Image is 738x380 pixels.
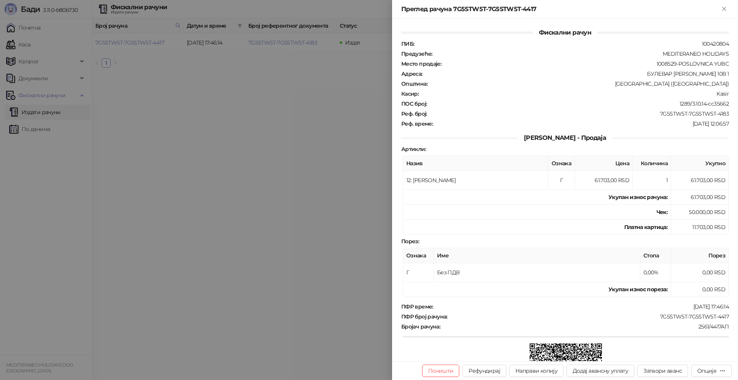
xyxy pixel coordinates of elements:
span: Направи копију [515,367,557,374]
button: Поништи [422,365,460,377]
strong: Предузеће : [401,50,432,57]
td: 61.703,00 RSD [575,171,633,190]
div: [DATE] 17:46:14 [434,303,730,310]
div: Kasir [419,90,730,97]
div: [DATE] 12:06:57 [434,120,730,127]
th: Количина [633,156,671,171]
strong: Место продаје : [401,60,441,67]
th: Укупно [671,156,729,171]
div: 2561/4417АП [441,323,730,330]
div: Преглед рачуна 7G5STW5T-7G5STW5T-4417 [401,5,720,14]
td: 61.703,00 RSD [671,190,729,205]
td: 0,00 RSD [671,263,729,282]
button: Рефундирај [462,365,506,377]
th: Цена [575,156,633,171]
strong: ПФР број рачуна : [401,313,447,320]
strong: Укупан износ пореза: [608,286,668,293]
th: Назив [403,156,548,171]
button: Close [720,5,729,14]
div: БУЛЕВАР [PERSON_NAME] 10В 1 [423,70,730,77]
div: [GEOGRAPHIC_DATA] ([GEOGRAPHIC_DATA]) [428,80,730,87]
strong: Укупан износ рачуна : [608,194,668,201]
th: Ознака [548,156,575,171]
div: Опције [697,367,716,374]
strong: ПФР време : [401,303,433,310]
div: MEDITERANEO HOLIDAYS [433,50,730,57]
strong: Порез : [401,238,419,245]
button: Затвори аванс [637,365,688,377]
strong: ПИБ : [401,40,414,47]
strong: Реф. број : [401,110,427,117]
td: Г [403,263,434,282]
td: 12: [PERSON_NAME] [403,171,548,190]
button: Направи копију [509,365,563,377]
div: 7G5STW5T-7G5STW5T-4183 [428,110,730,117]
th: Стопа [640,248,671,263]
button: Додај авансну уплату [567,365,634,377]
td: 11.703,00 RSD [671,220,729,235]
div: 1008529-POSLOVNICA YUBC [442,60,730,67]
td: 0,00 RSD [671,282,729,297]
span: Фискални рачун [533,29,597,36]
td: Без ПДВ [434,263,640,282]
strong: Чек : [657,209,668,216]
td: Г [548,171,575,190]
strong: Општина : [401,80,427,87]
th: Ознака [403,248,434,263]
th: Име [434,248,640,263]
strong: ПОС број : [401,100,427,107]
strong: Реф. време : [401,120,433,127]
span: [PERSON_NAME] - Продаја [518,134,612,141]
button: Опције [691,365,732,377]
td: 50.000,00 RSD [671,205,729,220]
strong: Платна картица : [624,224,668,231]
td: 0,00% [640,263,671,282]
td: 61.703,00 RSD [671,171,729,190]
strong: Касир : [401,90,419,97]
th: Порез [671,248,729,263]
strong: Бројач рачуна : [401,323,440,330]
div: 1289/3.10.14-cc35662 [427,100,730,107]
div: 100420804 [415,40,730,47]
div: 7G5STW5T-7G5STW5T-4417 [448,313,730,320]
td: 1 [633,171,671,190]
strong: Артикли : [401,146,426,153]
strong: Адреса : [401,70,422,77]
